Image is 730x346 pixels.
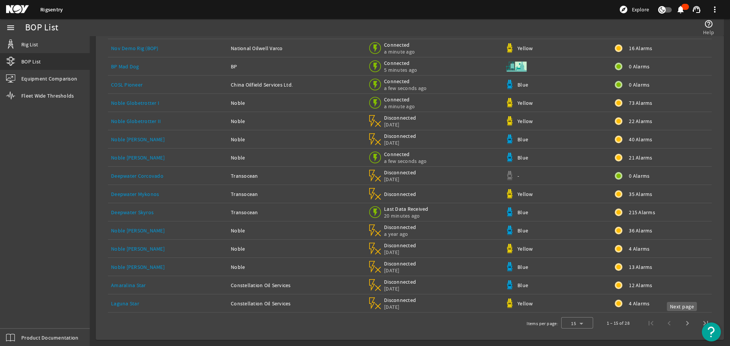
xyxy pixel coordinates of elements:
div: Transocean [231,209,362,216]
span: 12 Alarms [629,281,652,289]
span: a few seconds ago [384,85,427,92]
span: 13 Alarms [629,263,652,271]
div: Noble [231,227,362,234]
img: Bluepod.svg [505,134,514,144]
div: National Oilwell Varco [231,44,362,52]
div: Items per page: [527,320,558,327]
span: Yellow [517,245,533,252]
span: [DATE] [384,121,416,128]
span: 40 Alarms [629,136,652,143]
span: Blue [517,209,528,216]
button: Last page [697,314,715,332]
a: Deepwater Skyros [111,209,154,216]
span: Yellow [517,45,533,52]
img: Bluepod.svg [505,226,514,235]
span: a minute ago [384,48,416,55]
span: Disconnected [384,278,416,285]
span: 22 Alarms [629,117,652,125]
span: [DATE] [384,139,416,146]
span: 0 Alarms [629,172,649,180]
mat-icon: help_outline [704,19,713,28]
span: Help [703,28,714,36]
img: Bluepod.svg [505,262,514,272]
span: Equipment Comparison [21,75,77,82]
span: Yellow [517,191,533,197]
span: 73 Alarms [629,99,652,107]
span: Disconnected [384,242,416,249]
mat-icon: notifications [676,5,685,14]
img: Yellowpod.svg [505,299,514,308]
div: Transocean [231,190,362,198]
img: Bluepod.svg [505,280,514,290]
img: Skid.svg [505,55,528,78]
div: Noble [231,154,362,161]
a: BP Mad Dog [111,63,139,70]
a: Noble Globetrotter II [111,118,161,125]
img: Yellowpod.svg [505,116,514,126]
span: Connected [384,96,416,103]
span: 215 Alarms [629,209,655,216]
a: Noble [PERSON_NAME] [111,264,165,270]
span: Disconnected [384,224,416,231]
div: Noble [231,245,362,253]
a: Noble [PERSON_NAME] [111,136,165,143]
span: Product Documentation [21,334,78,341]
a: Noble Globetrotter I [111,100,159,106]
span: [DATE] [384,285,416,292]
img: Bluepod.svg [505,207,514,217]
div: Constellation Oil Services [231,281,362,289]
img: Yellowpod.svg [505,43,514,53]
span: 35 Alarms [629,190,652,198]
div: China Oilfield Services Ltd. [231,81,362,88]
span: Fleet Wide Thresholds [21,92,74,100]
img: Yellowpod.svg [505,244,514,253]
span: Last Data Received [384,205,428,212]
span: Blue [517,282,528,289]
span: Rig List [21,41,38,48]
mat-icon: menu [6,23,15,32]
span: a year ago [384,231,416,237]
span: a minute ago [384,103,416,110]
span: Disconnected [384,191,416,197]
div: BP [231,63,362,70]
span: Disconnected [384,297,416,303]
span: Blue [517,227,528,234]
div: BOP List [25,24,58,32]
div: Noble [231,136,362,143]
a: Deepwater Corcovado [111,172,163,179]
mat-icon: explore [619,5,628,14]
span: Blue [517,81,528,88]
a: Deepwater Mykonos [111,191,159,197]
span: Yellow [517,300,533,307]
span: 4 Alarms [629,300,649,307]
img: Graypod.svg [505,171,514,180]
span: 0 Alarms [629,81,649,88]
span: Blue [517,154,528,161]
a: Noble [PERSON_NAME] [111,245,165,252]
a: Amaralina Star [111,282,146,289]
span: - [517,172,519,179]
span: a few seconds ago [384,158,427,164]
span: Disconnected [384,133,416,139]
a: COSL Pioneer [111,81,143,88]
button: more_vert [706,0,724,19]
span: [DATE] [384,303,416,310]
a: Noble [PERSON_NAME] [111,227,165,234]
a: Noble [PERSON_NAME] [111,154,165,161]
span: Disconnected [384,260,416,267]
img: Yellowpod.svg [505,98,514,107]
img: Bluepod.svg [505,80,514,89]
a: Nov Demo Rig (BOP) [111,45,159,52]
span: Disconnected [384,114,416,121]
span: [DATE] [384,267,416,274]
button: Explore [616,3,652,16]
img: Yellowpod.svg [505,189,514,199]
span: 4 Alarms [629,245,649,253]
span: [DATE] [384,249,416,256]
span: 0 Alarms [629,63,649,70]
span: 36 Alarms [629,227,652,234]
div: Constellation Oil Services [231,300,362,307]
mat-icon: support_agent [692,5,701,14]
button: Next page [678,314,697,332]
a: Laguna Star [111,300,139,307]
